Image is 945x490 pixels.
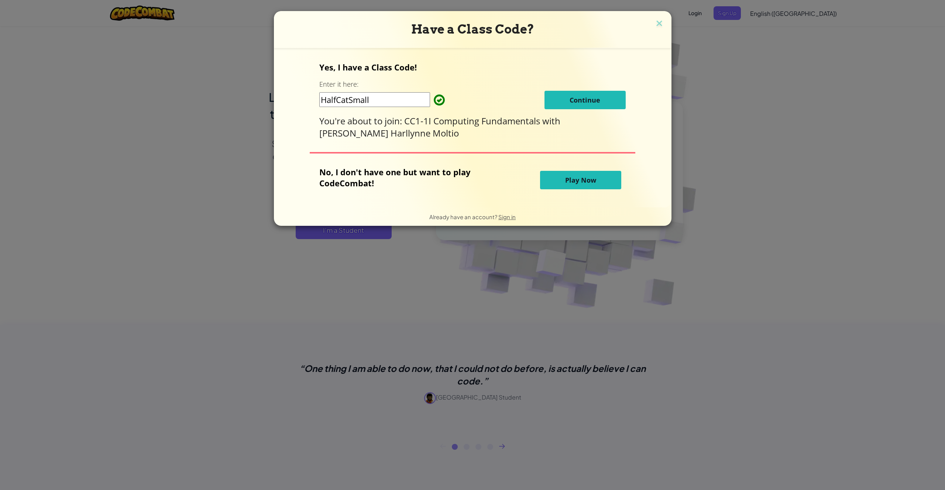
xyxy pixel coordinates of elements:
[498,213,516,220] a: Sign in
[544,91,626,109] button: Continue
[404,115,542,127] span: CC1-1I Computing Fundamentals
[570,96,600,104] span: Continue
[411,22,534,37] span: Have a Class Code?
[319,80,358,89] label: Enter it here:
[565,176,596,184] span: Play Now
[319,127,459,139] span: [PERSON_NAME] Harllynne Moltio
[654,18,664,30] img: close icon
[540,171,621,189] button: Play Now
[319,166,499,189] p: No, I don't have one but want to play CodeCombat!
[542,115,560,127] span: with
[319,62,626,73] p: Yes, I have a Class Code!
[429,213,498,220] span: Already have an account?
[319,115,404,127] span: You're about to join:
